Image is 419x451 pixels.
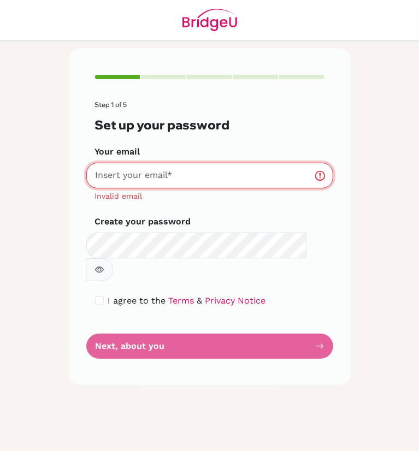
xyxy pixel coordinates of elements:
a: Terms [169,295,194,306]
span: Step 1 of 5 [95,100,127,109]
label: Create your password [95,215,191,228]
span: I agree to the [108,295,166,306]
label: Your email [95,145,140,158]
h3: Set up your password [95,117,324,132]
input: Insert your email* [86,163,333,188]
a: Privacy Notice [205,295,266,306]
span: & [197,295,203,306]
div: Invalid email [95,191,324,202]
